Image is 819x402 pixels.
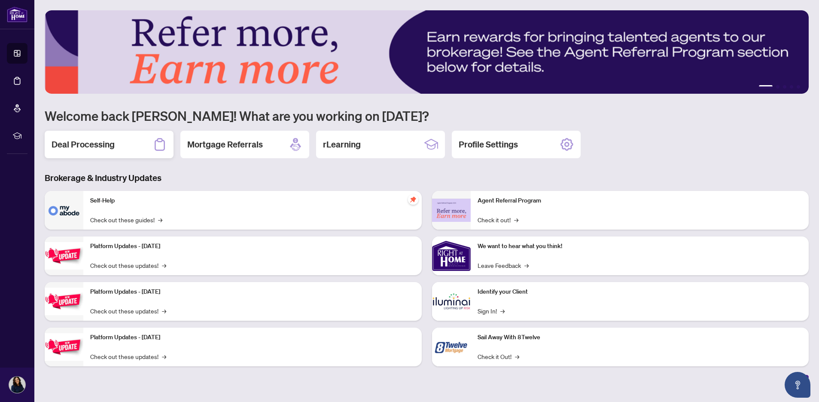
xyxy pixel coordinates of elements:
[45,333,83,360] img: Platform Updates - June 23, 2025
[45,242,83,269] img: Platform Updates - July 21, 2025
[323,138,361,150] h2: rLearning
[478,287,802,297] p: Identify your Client
[432,236,471,275] img: We want to hear what you think!
[524,261,529,270] span: →
[478,215,518,224] a: Check it out!→
[759,85,773,89] button: 1
[785,372,810,398] button: Open asap
[90,287,415,297] p: Platform Updates - [DATE]
[45,107,809,124] h1: Welcome back [PERSON_NAME]! What are you working on [DATE]?
[45,10,809,94] img: Slide 0
[9,377,25,393] img: Profile Icon
[90,306,166,316] a: Check out these updates!→
[158,215,162,224] span: →
[478,333,802,342] p: Sail Away With 8Twelve
[478,352,519,361] a: Check it Out!→
[162,261,166,270] span: →
[90,261,166,270] a: Check out these updates!→
[790,85,793,89] button: 4
[478,196,802,206] p: Agent Referral Program
[162,352,166,361] span: →
[478,261,529,270] a: Leave Feedback→
[90,215,162,224] a: Check out these guides!→
[432,282,471,321] img: Identify your Client
[7,6,27,22] img: logo
[90,333,415,342] p: Platform Updates - [DATE]
[459,138,518,150] h2: Profile Settings
[432,328,471,366] img: Sail Away With 8Twelve
[776,85,779,89] button: 2
[45,288,83,315] img: Platform Updates - July 8, 2025
[187,138,263,150] h2: Mortgage Referrals
[783,85,786,89] button: 3
[90,242,415,251] p: Platform Updates - [DATE]
[408,194,418,205] span: pushpin
[515,352,519,361] span: →
[90,196,415,206] p: Self-Help
[478,306,505,316] a: Sign In!→
[478,242,802,251] p: We want to hear what you think!
[162,306,166,316] span: →
[52,138,115,150] h2: Deal Processing
[90,352,166,361] a: Check out these updates!→
[797,85,800,89] button: 5
[45,191,83,230] img: Self-Help
[500,306,505,316] span: →
[45,172,809,184] h3: Brokerage & Industry Updates
[432,199,471,222] img: Agent Referral Program
[514,215,518,224] span: →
